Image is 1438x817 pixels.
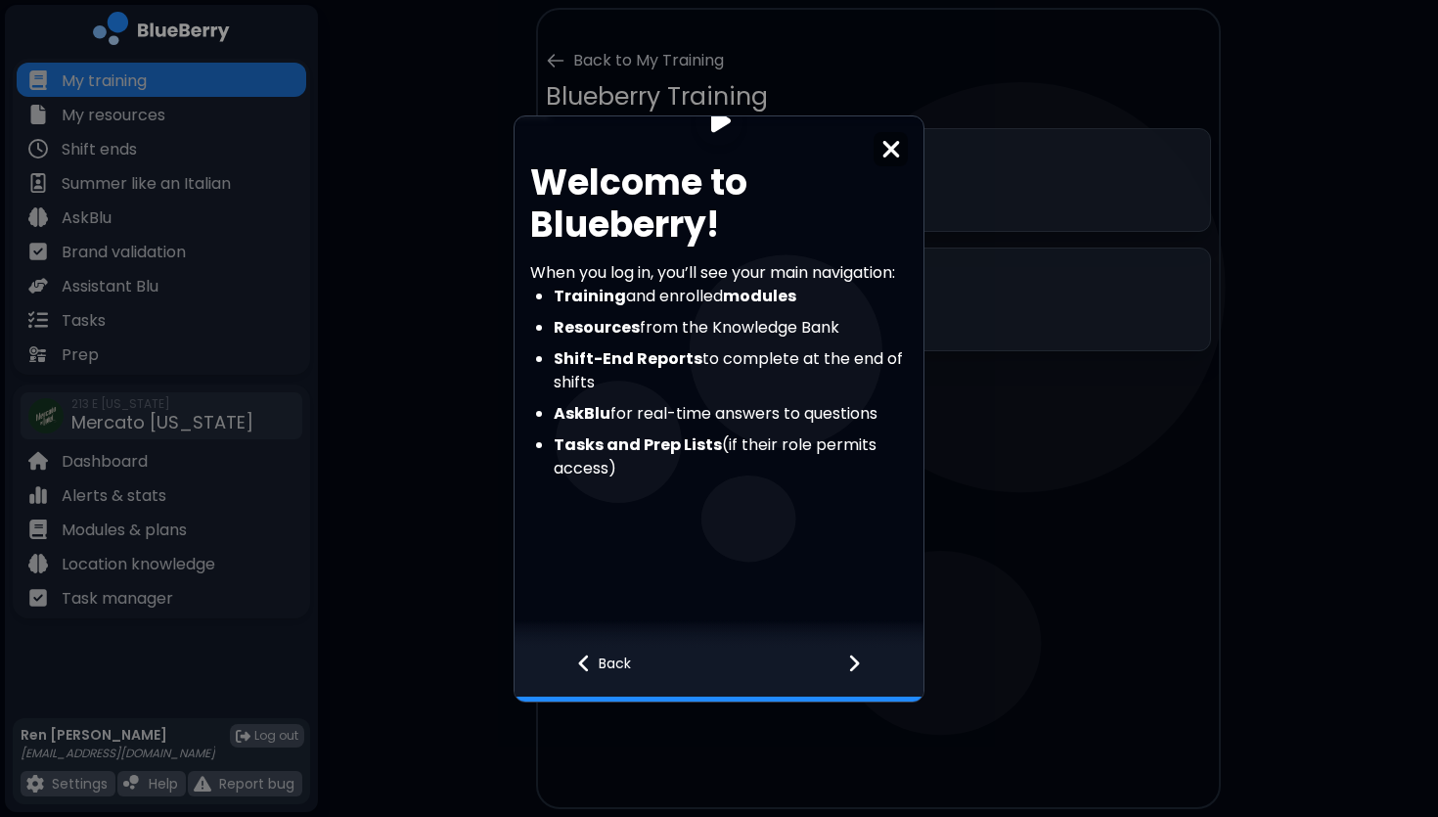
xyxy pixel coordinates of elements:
[530,261,908,285] p: When you log in, you’ll see your main navigation:
[554,402,908,426] p: for real-time answers to questions
[554,316,640,339] strong: Resources
[599,655,631,672] p: Back
[711,108,731,134] img: file icon
[554,347,908,394] p: to complete at the end of shifts
[554,433,722,456] strong: Tasks and Prep Lists
[554,402,610,425] strong: AskBlu
[554,347,702,370] strong: Shift-End Reports
[554,285,908,308] p: and enrolled
[881,136,901,162] img: close icon
[530,161,908,246] h1: Welcome to Blueberry!
[554,285,626,307] strong: Training
[554,316,908,340] p: from the Knowledge Bank
[554,433,908,480] p: (if their role permits access)
[723,285,796,307] strong: modules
